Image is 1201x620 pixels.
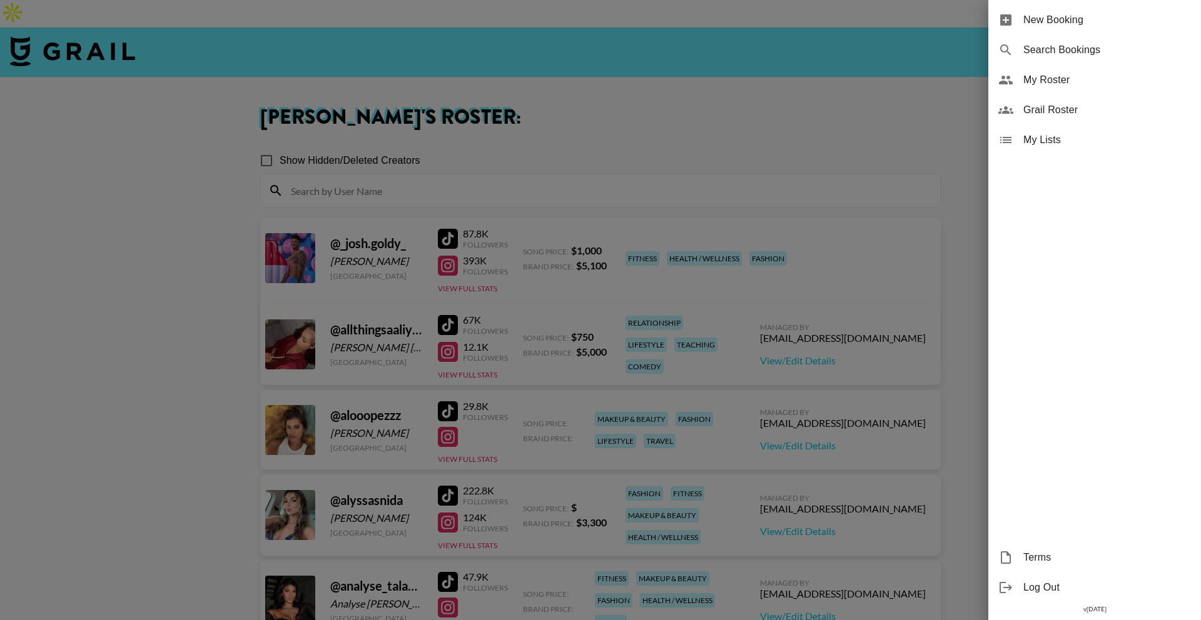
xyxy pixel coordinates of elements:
span: My Roster [1023,72,1191,87]
span: Terms [1023,550,1191,565]
span: Log Out [1023,580,1191,595]
span: New Booking [1023,12,1191,27]
div: My Lists [988,125,1201,155]
div: Grail Roster [988,95,1201,125]
div: Search Bookings [988,35,1201,65]
div: Terms [988,542,1201,572]
div: My Roster [988,65,1201,95]
div: Log Out [988,572,1201,602]
span: My Lists [1023,132,1191,147]
div: v [DATE] [988,602,1201,616]
span: Grail Roster [1023,102,1191,117]
span: Search Bookings [1023,42,1191,57]
div: New Booking [988,5,1201,35]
